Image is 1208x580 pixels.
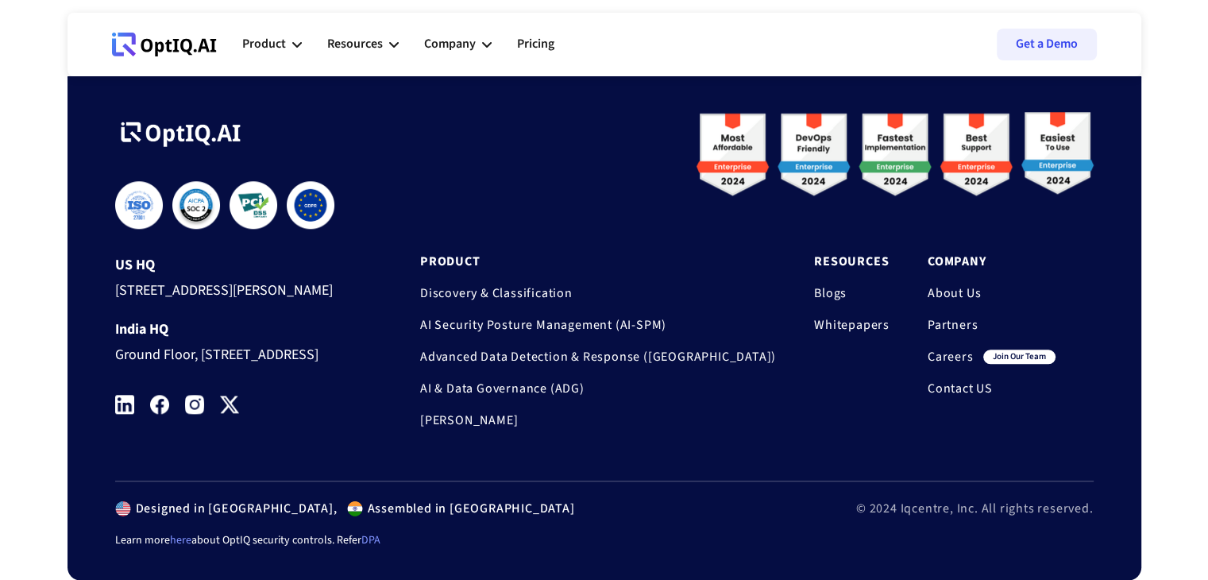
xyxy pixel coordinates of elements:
a: Blogs [814,285,890,301]
a: Pricing [517,21,554,68]
a: Partners [928,317,1056,333]
div: Resources [327,21,399,68]
a: Company [928,253,1056,269]
a: Product [420,253,776,269]
a: Careers [928,349,974,365]
a: AI Security Posture Management (AI-SPM) [420,317,776,333]
a: Webflow Homepage [112,21,217,68]
a: here [170,532,191,548]
div: Company [424,21,492,68]
div: India HQ [115,322,360,338]
div: join our team [983,350,1056,364]
a: Get a Demo [997,29,1097,60]
div: Resources [327,33,383,55]
a: Advanced Data Detection & Response ([GEOGRAPHIC_DATA]) [420,349,776,365]
a: DPA [361,532,380,548]
div: Product [242,21,302,68]
a: Discovery & Classification [420,285,776,301]
a: About Us [928,285,1056,301]
div: Designed in [GEOGRAPHIC_DATA], [131,501,338,516]
a: [PERSON_NAME] [420,412,776,428]
div: US HQ [115,257,360,273]
a: Contact US [928,381,1056,396]
a: Whitepapers [814,317,890,333]
div: Ground Floor, [STREET_ADDRESS] [115,338,360,367]
div: © 2024 Iqcentre, Inc. All rights reserved. [856,501,1094,516]
div: Assembled in [GEOGRAPHIC_DATA] [363,501,575,516]
a: AI & Data Governance (ADG) [420,381,776,396]
div: [STREET_ADDRESS][PERSON_NAME] [115,273,360,303]
a: Resources [814,253,890,269]
div: Product [242,33,286,55]
div: Company [424,33,476,55]
div: Learn more about OptIQ security controls. Refer [115,532,1094,548]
